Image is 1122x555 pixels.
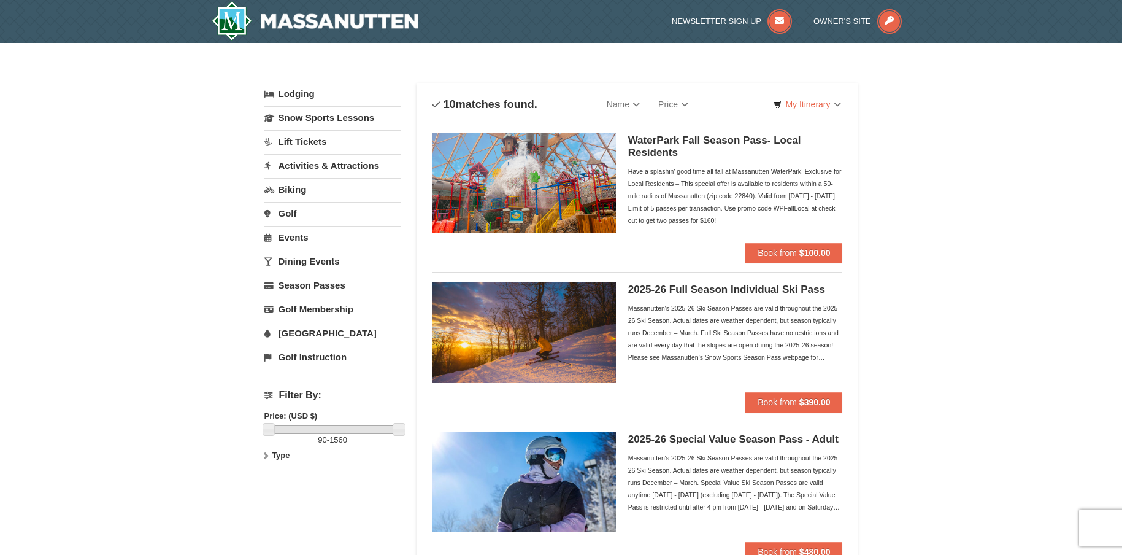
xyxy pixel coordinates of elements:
[264,346,401,368] a: Golf Instruction
[212,1,419,41] a: Massanutten Resort
[318,435,326,444] span: 90
[212,1,419,41] img: Massanutten Resort Logo
[745,392,842,412] button: Book from $390.00
[272,451,290,460] strong: Type
[264,322,401,344] a: [GEOGRAPHIC_DATA]
[628,284,843,296] h5: 2025-26 Full Season Individual Ski Pass
[598,92,649,117] a: Name
[672,17,792,26] a: Newsletter Sign Up
[264,130,401,153] a: Lift Tickets
[264,202,401,225] a: Golf
[264,250,401,273] a: Dining Events
[799,248,831,258] strong: $100.00
[264,434,401,446] label: -
[329,435,347,444] span: 1560
[432,133,616,233] img: 6619937-212-8c750e5f.jpg
[264,178,401,201] a: Biking
[432,432,616,532] img: 6619937-198-dda1df27.jpg
[628,165,843,227] div: Have a splashin' good time all fall at Massanutten WaterPark! Exclusive for Local Residents – Thi...
[799,397,831,407] strong: $390.00
[766,95,848,114] a: My Itinerary
[628,452,843,513] div: Massanutten's 2025-26 Ski Season Passes are valid throughout the 2025-26 Ski Season. Actual dates...
[649,92,697,117] a: Price
[264,298,401,320] a: Golf Membership
[264,154,401,177] a: Activities & Attractions
[432,98,537,111] h4: matches found.
[813,17,902,26] a: Owner's Site
[432,282,616,382] img: 6619937-208-2295c65e.jpg
[745,243,842,263] button: Book from $100.00
[758,397,797,407] span: Book from
[264,106,401,129] a: Snow Sports Lessons
[672,17,761,26] span: Newsletter Sign Up
[758,248,797,258] span: Book from
[264,390,401,401] h4: Filter By:
[628,302,843,363] div: Massanutten's 2025-26 Ski Season Passes are valid throughout the 2025-26 Ski Season. Actual dates...
[264,274,401,297] a: Season Passes
[264,411,318,421] strong: Price: (USD $)
[813,17,871,26] span: Owner's Site
[444,98,456,111] span: 10
[628,134,843,159] h5: WaterPark Fall Season Pass- Local Residents
[628,433,843,446] h5: 2025-26 Special Value Season Pass - Adult
[264,226,401,249] a: Events
[264,83,401,105] a: Lodging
